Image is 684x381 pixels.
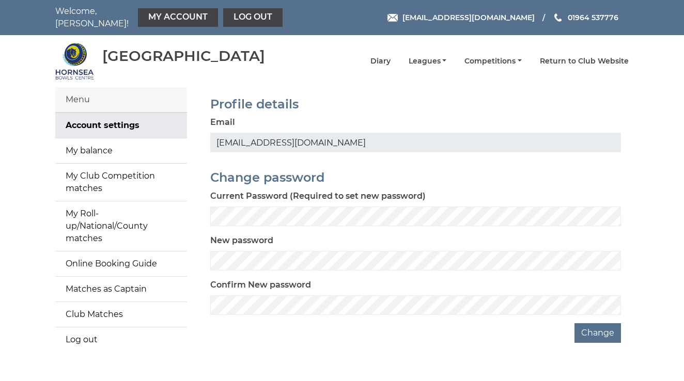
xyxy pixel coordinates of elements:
[55,42,94,81] img: Hornsea Bowls Centre
[554,13,562,22] img: Phone us
[210,279,311,291] label: Confirm New password
[55,5,285,30] nav: Welcome, [PERSON_NAME]!
[464,56,522,66] a: Competitions
[223,8,283,27] a: Log out
[387,14,398,22] img: Email
[210,234,273,247] label: New password
[370,56,391,66] a: Diary
[55,87,187,113] div: Menu
[55,201,187,251] a: My Roll-up/National/County matches
[553,12,618,23] a: Phone us 01964 537776
[409,56,447,66] a: Leagues
[210,190,426,202] label: Current Password (Required to set new password)
[568,13,618,22] span: 01964 537776
[574,323,621,343] button: Change
[210,98,621,111] h2: Profile details
[55,251,187,276] a: Online Booking Guide
[402,13,535,22] span: [EMAIL_ADDRESS][DOMAIN_NAME]
[210,171,621,184] h2: Change password
[138,8,218,27] a: My Account
[55,302,187,327] a: Club Matches
[55,327,187,352] a: Log out
[210,116,235,129] label: Email
[55,113,187,138] a: Account settings
[55,138,187,163] a: My balance
[55,277,187,301] a: Matches as Captain
[540,56,629,66] a: Return to Club Website
[102,48,265,64] div: [GEOGRAPHIC_DATA]
[55,164,187,201] a: My Club Competition matches
[387,12,535,23] a: Email [EMAIL_ADDRESS][DOMAIN_NAME]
